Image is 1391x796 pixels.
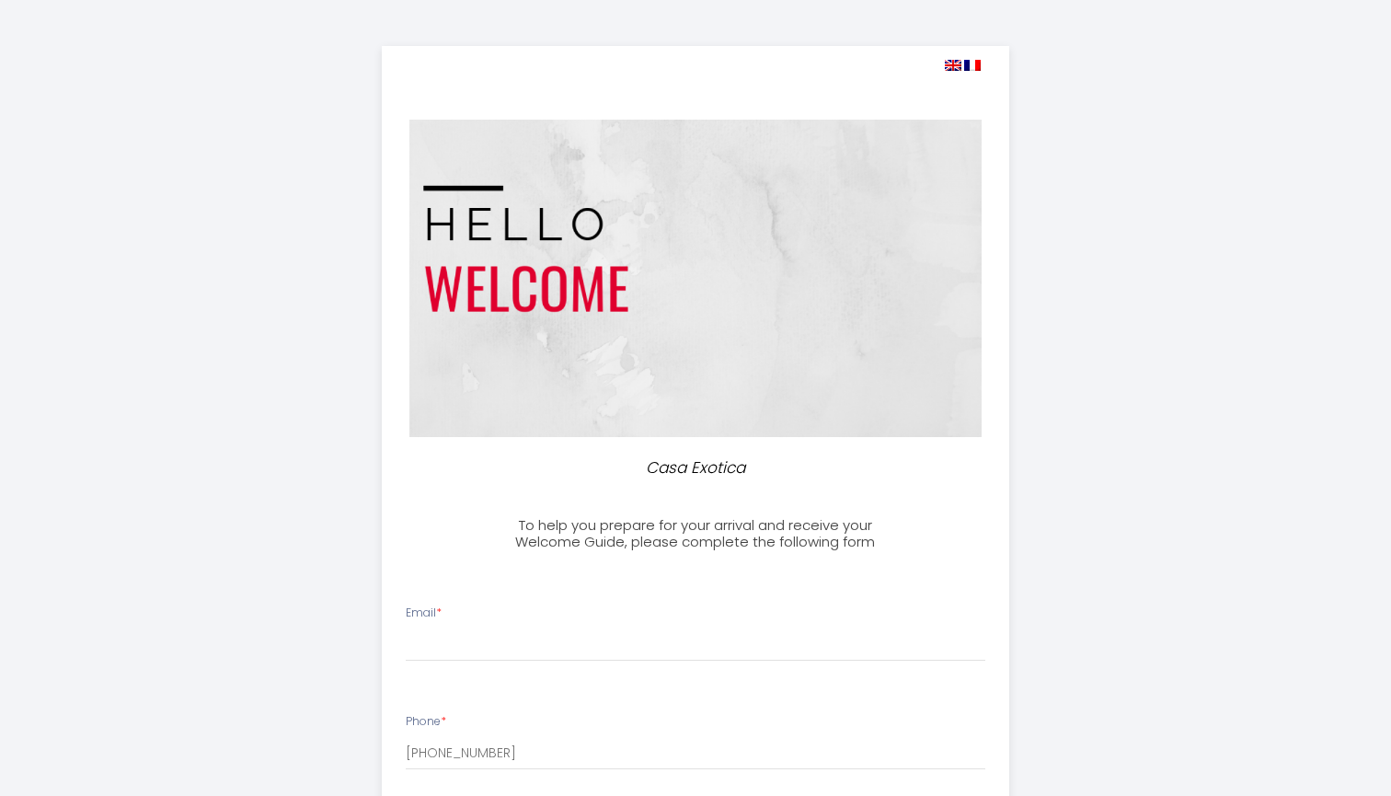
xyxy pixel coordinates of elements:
label: Phone [406,713,446,731]
label: Email [406,605,442,622]
img: en.png [945,60,961,71]
img: fr.png [964,60,981,71]
p: Casa Exotica [499,456,892,480]
h3: To help you prepare for your arrival and receive your Welcome Guide, please complete the followin... [490,517,900,550]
